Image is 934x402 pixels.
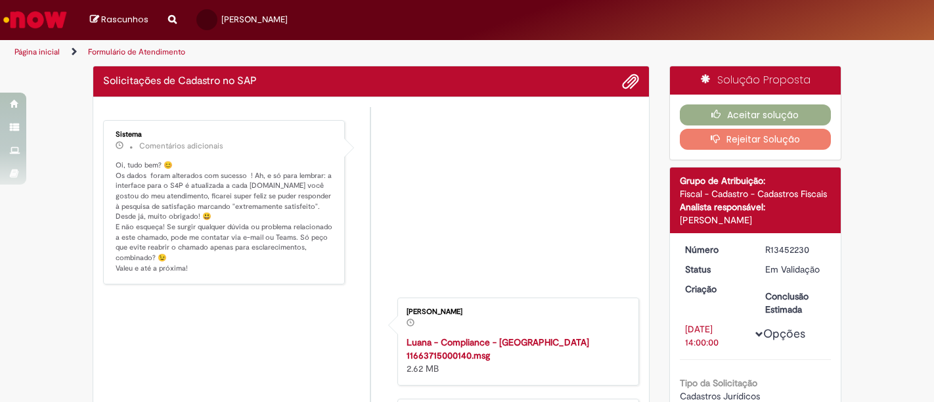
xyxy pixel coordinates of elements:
[685,323,746,349] div: [DATE] 14:00:00
[680,390,760,402] span: Cadastros Jurídicos
[765,263,826,276] div: Em Validação
[116,131,334,139] div: Sistema
[765,243,826,256] div: R13452230
[680,174,832,187] div: Grupo de Atribuição:
[675,243,756,256] dt: Número
[101,13,148,26] span: Rascunhos
[103,76,257,87] h2: Solicitações de Cadastro no SAP Histórico de tíquete
[88,47,185,57] a: Formulário de Atendimento
[680,187,832,200] div: Fiscal - Cadastro - Cadastros Fiscais
[10,40,613,64] ul: Trilhas de página
[675,263,756,276] dt: Status
[680,200,832,213] div: Analista responsável:
[407,336,625,375] div: 2.62 MB
[14,47,60,57] a: Página inicial
[680,377,757,389] b: Tipo da Solicitação
[755,290,836,316] dt: Conclusão Estimada
[622,73,639,90] button: Adicionar anexos
[221,14,288,25] span: [PERSON_NAME]
[407,336,589,361] a: Luana - Compliance - [GEOGRAPHIC_DATA] 11663715000140.msg
[139,141,223,152] small: Comentários adicionais
[407,308,625,316] div: [PERSON_NAME]
[680,104,832,125] button: Aceitar solução
[116,160,334,274] p: Oi, tudo bem? 😊 Os dados foram alterados com sucesso ! Ah, e só para lembrar: a interface para o ...
[90,14,148,26] a: Rascunhos
[1,7,69,33] img: ServiceNow
[675,282,756,296] dt: Criação
[680,129,832,150] button: Rejeitar Solução
[680,213,832,227] div: [PERSON_NAME]
[670,66,841,95] div: Solução Proposta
